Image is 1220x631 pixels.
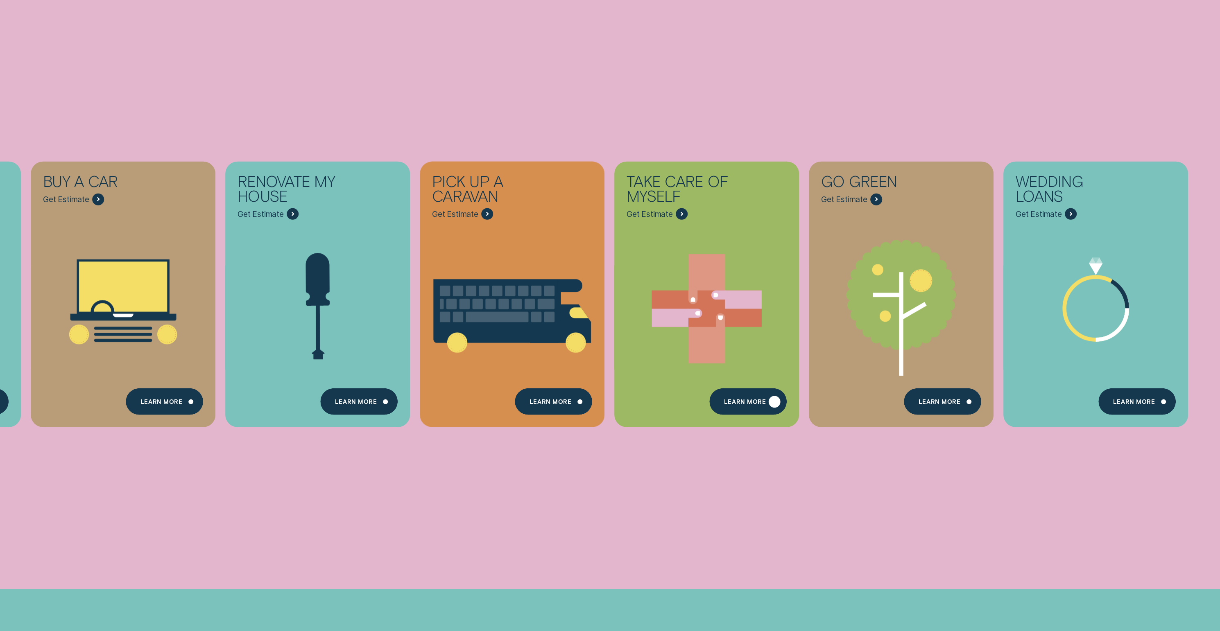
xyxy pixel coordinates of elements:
a: Renovate My House - Learn more [225,162,410,420]
div: Wedding Loans [1016,174,1134,208]
a: Learn More [515,388,592,415]
span: Get Estimate [627,209,673,219]
a: Wedding Loans - Learn more [1003,162,1188,420]
a: Learn More [126,388,203,415]
a: Learn more [904,388,981,415]
div: Renovate My House [238,174,355,208]
div: Buy a car [43,174,161,194]
a: Learn more [709,388,787,415]
a: Learn more [320,388,398,415]
div: Pick up a caravan [432,174,550,208]
a: Take care of myself - Learn more [614,162,799,420]
span: Get Estimate [432,209,478,219]
a: Learn more [1098,388,1176,415]
div: Go green [821,174,939,194]
a: Go green - Learn more [809,162,994,420]
span: Get Estimate [238,209,284,219]
div: Take care of myself [627,174,745,208]
a: Pick up a caravan - Learn more [420,162,604,420]
span: Get Estimate [1016,209,1062,219]
a: Buy a car - Learn more [31,162,215,420]
span: Get Estimate [43,194,89,204]
span: Get Estimate [821,194,867,204]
